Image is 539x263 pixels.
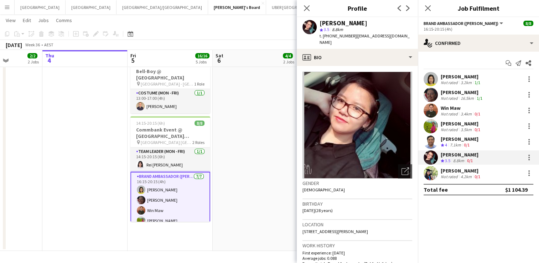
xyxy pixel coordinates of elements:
span: 3.5 [324,27,329,32]
div: Not rated [441,96,459,101]
button: [GEOGRAPHIC_DATA]/[GEOGRAPHIC_DATA] [116,0,208,14]
p: First experience: [DATE] [302,250,412,256]
div: 4.2km [459,174,473,179]
span: 2 Roles [192,140,204,145]
app-skills-label: 0/1 [464,142,470,148]
span: Sat [216,52,223,59]
span: [DATE] (28 years) [302,208,333,213]
div: Confirmed [418,35,539,52]
span: 4 [44,56,54,65]
h3: Job Fulfilment [418,4,539,13]
span: 8/8 [523,21,533,26]
img: Crew avatar or photo [302,72,412,179]
span: Edit [23,17,31,24]
h3: Location [302,221,412,228]
span: 4/4 [283,53,293,58]
span: 2/2 [27,53,37,58]
span: Jobs [38,17,49,24]
app-card-role: Team Leader (Mon - Fri)1/114:15-20:15 (6h)Rei [PERSON_NAME] [130,148,210,172]
div: AEST [44,42,53,47]
div: [PERSON_NAME] [320,20,367,26]
div: $1 104.39 [505,186,528,193]
app-skills-label: 0/1 [475,174,480,179]
h3: Profile [297,4,418,13]
span: Comms [56,17,72,24]
div: 16:15-20:15 (4h) [424,26,533,32]
div: [PERSON_NAME] [441,120,482,127]
button: [GEOGRAPHIC_DATA] [15,0,66,14]
app-job-card: 13:00-17:00 (4h)1/1Bell-Boy @ [GEOGRAPHIC_DATA] [GEOGRAPHIC_DATA] - [GEOGRAPHIC_DATA]1 RoleCostum... [130,58,210,113]
button: Brand Ambassador ([PERSON_NAME]) [424,21,504,26]
div: [PERSON_NAME] [441,136,478,142]
span: Brand Ambassador (Mon - Fri) [424,21,498,26]
span: 5 [129,56,136,65]
span: 3.5 [445,158,450,163]
div: 3.4km [459,111,473,117]
div: Win Maw [441,105,482,111]
span: [DEMOGRAPHIC_DATA] [302,187,345,192]
span: t. [PHONE_NUMBER] [320,33,357,38]
span: | [EMAIL_ADDRESS][DOMAIN_NAME] [320,33,410,45]
div: [PERSON_NAME] [441,73,482,80]
div: Bio [297,49,418,66]
span: [GEOGRAPHIC_DATA] - [GEOGRAPHIC_DATA] [141,81,194,87]
h3: Birthday [302,201,412,207]
span: 8/8 [195,120,204,126]
div: 16.5km [459,96,475,101]
a: Jobs [35,16,52,25]
h3: Commbank Event @ [GEOGRAPHIC_DATA] [GEOGRAPHIC_DATA] [130,127,210,139]
div: Open photos pop-in [398,164,412,179]
span: View [6,17,16,24]
div: 3.5km [459,127,473,132]
span: [GEOGRAPHIC_DATA] [GEOGRAPHIC_DATA] [141,140,192,145]
app-job-card: 14:15-20:15 (6h)8/8Commbank Event @ [GEOGRAPHIC_DATA] [GEOGRAPHIC_DATA] [GEOGRAPHIC_DATA] [GEOGRA... [130,116,210,222]
div: 5 Jobs [196,59,209,65]
h3: Work history [302,242,412,249]
span: 4 [445,142,447,148]
button: UBER [GEOGRAPHIC_DATA] [266,0,327,14]
h3: Bell-Boy @ [GEOGRAPHIC_DATA] [130,68,210,81]
a: Edit [20,16,34,25]
span: Week 36 [24,42,41,47]
span: 1 Role [194,81,204,87]
div: Not rated [441,111,459,117]
div: Not rated [441,174,459,179]
app-skills-label: 0/1 [467,158,473,163]
button: [GEOGRAPHIC_DATA] [66,0,116,14]
span: 8.8km [331,27,344,32]
div: Not rated [441,80,459,85]
p: Average jobs: 0.088 [302,256,412,261]
app-skills-label: 0/1 [475,111,480,117]
div: 7.1km [449,142,462,148]
div: [DATE] [6,41,22,48]
div: 3.2km [459,80,473,85]
span: 16/16 [195,53,209,58]
div: [PERSON_NAME] [441,167,482,174]
span: Thu [45,52,54,59]
a: Comms [53,16,75,25]
a: View [3,16,19,25]
span: 14:15-20:15 (6h) [136,120,165,126]
div: 2 Jobs [283,59,294,65]
div: [PERSON_NAME] [441,89,484,96]
div: 8.8km [452,158,466,164]
app-skills-label: 1/1 [477,96,482,101]
span: [STREET_ADDRESS][PERSON_NAME] [302,229,368,234]
span: Fri [130,52,136,59]
div: Total fee [424,186,448,193]
h3: Gender [302,180,412,186]
span: 6 [214,56,223,65]
app-skills-label: 0/1 [475,127,480,132]
div: 2 Jobs [28,59,39,65]
button: [PERSON_NAME]'s Board [208,0,266,14]
div: Not rated [441,127,459,132]
app-card-role: Costume (Mon - Fri)1/113:00-17:00 (4h)[PERSON_NAME] [130,89,210,113]
app-card-role: Brand Ambassador ([PERSON_NAME])7/716:15-20:15 (4h)[PERSON_NAME][PERSON_NAME]Win Maw[PERSON_NAME] [130,172,210,259]
div: [PERSON_NAME] [441,151,478,158]
app-skills-label: 1/1 [475,80,480,85]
